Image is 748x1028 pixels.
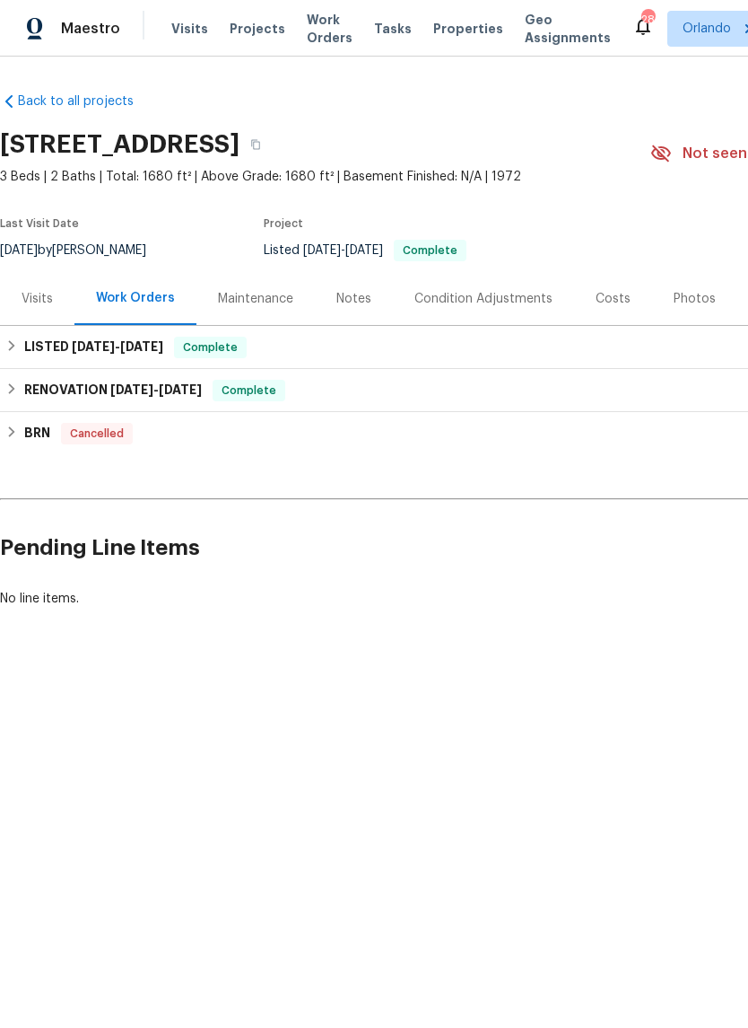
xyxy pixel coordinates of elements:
div: Work Orders [96,289,175,307]
span: [DATE] [72,340,115,353]
span: [DATE] [110,383,153,396]
span: Complete [214,382,283,400]
span: Project [264,218,303,229]
h6: LISTED [24,337,163,358]
span: Visits [171,20,208,38]
span: Geo Assignments [525,11,611,47]
button: Copy Address [239,128,272,161]
div: Photos [674,290,716,308]
span: Orlando [683,20,731,38]
span: Projects [230,20,285,38]
span: Maestro [61,20,120,38]
span: Properties [433,20,503,38]
div: Maintenance [218,290,293,308]
span: - [110,383,202,396]
h6: RENOVATION [24,380,202,401]
span: - [303,244,383,257]
div: 28 [641,11,654,29]
span: Cancelled [63,425,131,443]
span: [DATE] [345,244,383,257]
span: [DATE] [303,244,341,257]
span: [DATE] [120,340,163,353]
span: Listed [264,244,466,257]
div: Visits [22,290,53,308]
div: Costs [596,290,631,308]
span: Tasks [374,22,412,35]
h6: BRN [24,423,50,444]
div: Condition Adjustments [414,290,552,308]
span: Complete [396,245,465,256]
span: Complete [176,338,245,356]
span: [DATE] [159,383,202,396]
div: Notes [336,290,371,308]
span: Work Orders [307,11,352,47]
span: - [72,340,163,353]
